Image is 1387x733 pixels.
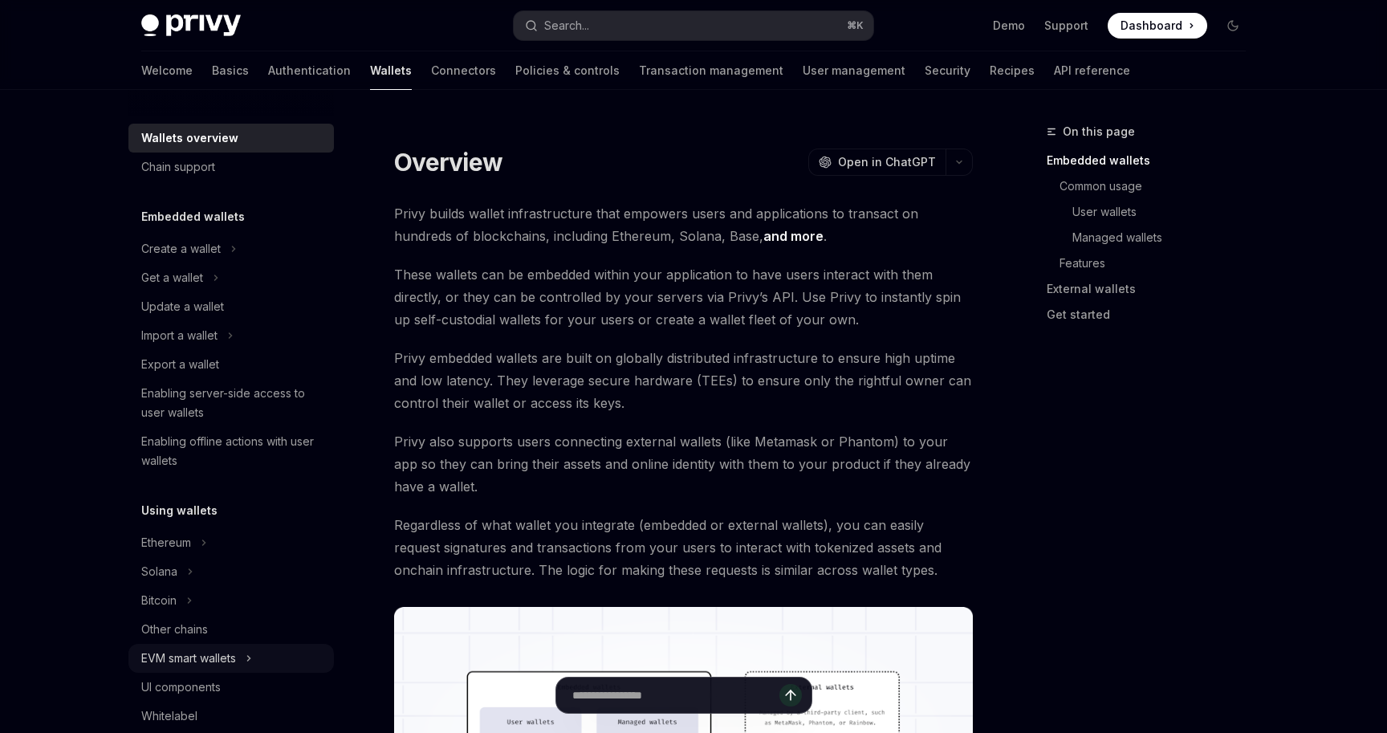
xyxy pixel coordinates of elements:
div: Enabling server-side access to user wallets [141,384,324,422]
a: Managed wallets [1047,225,1259,250]
div: Ethereum [141,533,191,552]
a: Basics [212,51,249,90]
a: and more [763,228,824,245]
a: Enabling offline actions with user wallets [128,427,334,475]
a: Chain support [128,153,334,181]
button: Create a wallet [128,234,334,263]
a: Support [1044,18,1088,34]
span: On this page [1063,122,1135,141]
a: Embedded wallets [1047,148,1259,173]
div: Enabling offline actions with user wallets [141,432,324,470]
a: Features [1047,250,1259,276]
button: Import a wallet [128,321,334,350]
button: Get a wallet [128,263,334,292]
span: ⌘ K [847,19,864,32]
a: Whitelabel [128,702,334,731]
h5: Embedded wallets [141,207,245,226]
a: API reference [1054,51,1130,90]
span: Regardless of what wallet you integrate (embedded or external wallets), you can easily request si... [394,514,973,581]
a: Wallets [370,51,412,90]
a: Authentication [268,51,351,90]
span: Privy also supports users connecting external wallets (like Metamask or Phantom) to your app so t... [394,430,973,498]
button: Toggle dark mode [1220,13,1246,39]
a: Welcome [141,51,193,90]
div: Update a wallet [141,297,224,316]
button: Ethereum [128,528,334,557]
h5: Using wallets [141,501,218,520]
div: EVM smart wallets [141,649,236,668]
a: Connectors [431,51,496,90]
button: EVM smart wallets [128,644,334,673]
a: External wallets [1047,276,1259,302]
a: Security [925,51,970,90]
div: Create a wallet [141,239,221,259]
div: Search... [544,16,589,35]
div: Solana [141,562,177,581]
button: Search...⌘K [514,11,873,40]
span: Privy embedded wallets are built on globally distributed infrastructure to ensure high uptime and... [394,347,973,414]
h1: Overview [394,148,502,177]
span: These wallets can be embedded within your application to have users interact with them directly, ... [394,263,973,331]
div: Get a wallet [141,268,203,287]
button: Send message [779,684,802,707]
div: Export a wallet [141,355,219,374]
a: Wallets overview [128,124,334,153]
a: Recipes [990,51,1035,90]
span: Dashboard [1121,18,1182,34]
button: Bitcoin [128,586,334,615]
button: Open in ChatGPT [808,149,946,176]
a: Demo [993,18,1025,34]
a: Policies & controls [515,51,620,90]
div: Whitelabel [141,707,197,726]
button: Solana [128,557,334,586]
a: Transaction management [639,51,783,90]
input: Ask a question... [572,678,779,713]
a: Common usage [1047,173,1259,199]
div: Import a wallet [141,326,218,345]
div: Bitcoin [141,591,177,610]
a: Get started [1047,302,1259,328]
div: Chain support [141,157,215,177]
a: UI components [128,673,334,702]
a: User management [803,51,905,90]
img: dark logo [141,14,241,37]
a: Export a wallet [128,350,334,379]
div: UI components [141,678,221,697]
span: Privy builds wallet infrastructure that empowers users and applications to transact on hundreds o... [394,202,973,247]
div: Wallets overview [141,128,238,148]
a: Update a wallet [128,292,334,321]
a: Enabling server-side access to user wallets [128,379,334,427]
a: User wallets [1047,199,1259,225]
div: Other chains [141,620,208,639]
a: Dashboard [1108,13,1207,39]
a: Other chains [128,615,334,644]
span: Open in ChatGPT [838,154,936,170]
